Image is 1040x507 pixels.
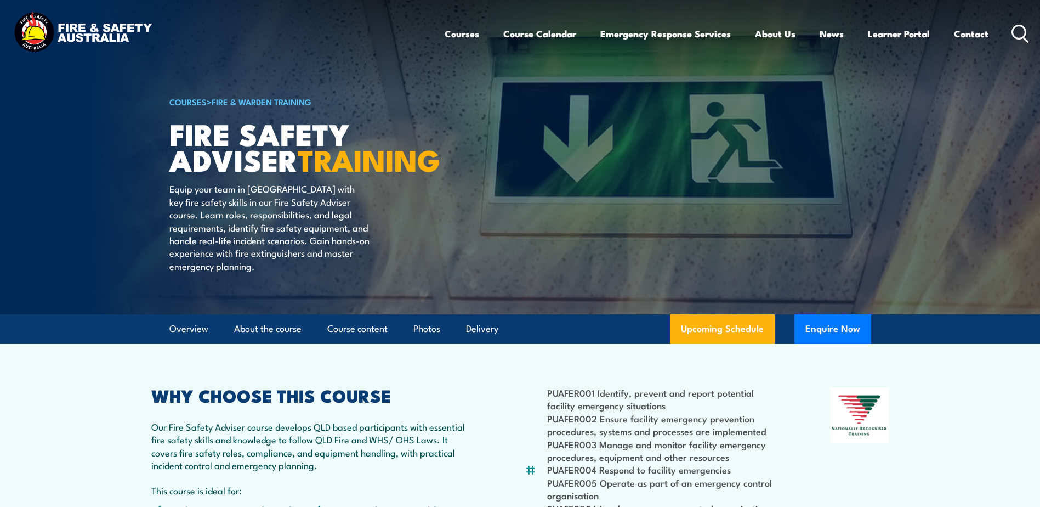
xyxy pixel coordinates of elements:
[830,387,889,443] img: Nationally Recognised Training logo.
[547,386,777,412] li: PUAFER001 Identify, prevent and report potential facility emergency situations
[234,314,302,343] a: About the course
[547,438,777,464] li: PUAFER003 Manage and monitor facility emergency procedures, equipment and other resources
[327,314,388,343] a: Course content
[670,314,775,344] a: Upcoming Schedule
[547,412,777,438] li: PUAFER002 Ensure facility emergency prevention procedures, systems and processes are implemented
[169,95,207,108] a: COURSES
[151,387,471,403] h2: WHY CHOOSE THIS COURSE
[169,121,440,172] h1: FIRE SAFETY ADVISER
[794,314,871,344] button: Enquire Now
[169,182,370,272] p: Equip your team in [GEOGRAPHIC_DATA] with key fire safety skills in our Fire Safety Adviser cours...
[169,95,440,108] h6: >
[820,19,844,48] a: News
[151,484,471,497] p: This course is ideal for:
[212,95,311,108] a: Fire & Warden Training
[954,19,988,48] a: Contact
[298,136,440,182] strong: TRAINING
[547,463,777,476] li: PUAFER004 Respond to facility emergencies
[547,476,777,502] li: PUAFER005 Operate as part of an emergency control organisation
[868,19,930,48] a: Learner Portal
[503,19,576,48] a: Course Calendar
[445,19,479,48] a: Courses
[169,314,208,343] a: Overview
[151,420,471,472] p: Our Fire Safety Adviser course develops QLD based participants with essential fire safety skills ...
[755,19,795,48] a: About Us
[466,314,498,343] a: Delivery
[413,314,440,343] a: Photos
[600,19,731,48] a: Emergency Response Services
